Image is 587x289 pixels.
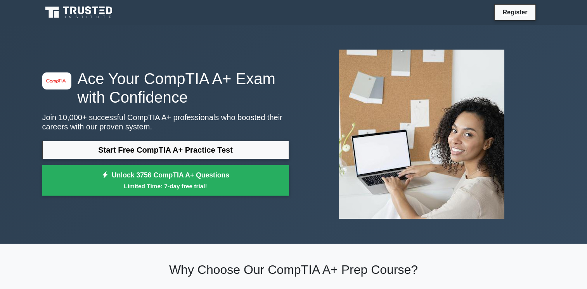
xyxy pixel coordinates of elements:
h2: Why Choose Our CompTIA A+ Prep Course? [42,262,545,277]
p: Join 10,000+ successful CompTIA A+ professionals who boosted their careers with our proven system. [42,113,289,131]
small: Limited Time: 7-day free trial! [52,182,279,191]
a: Register [498,7,532,17]
h1: Ace Your CompTIA A+ Exam with Confidence [42,69,289,107]
a: Start Free CompTIA A+ Practice Test [42,141,289,159]
a: Unlock 3756 CompTIA A+ QuestionsLimited Time: 7-day free trial! [42,165,289,196]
